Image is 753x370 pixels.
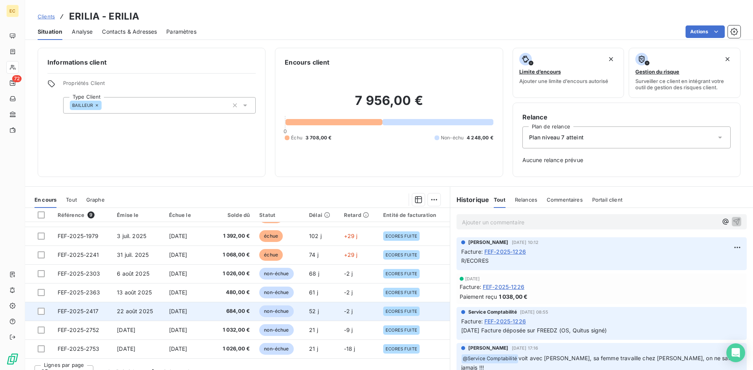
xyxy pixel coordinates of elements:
[47,58,256,67] h6: Informations client
[441,134,464,141] span: Non-échu
[102,102,108,109] input: Ajouter une valeur
[461,327,607,334] span: [DATE] Facture déposée sur FREEDZ (OS, Quitus signé)
[309,327,318,333] span: 21 j
[686,25,725,38] button: Actions
[462,354,518,363] span: @ Service Comptabilité
[169,251,187,258] span: [DATE]
[87,211,95,218] span: 9
[484,247,526,256] span: FEF-2025-1226
[484,317,526,325] span: FEF-2025-1226
[386,271,417,276] span: ECORES FUITE
[169,327,187,333] span: [DATE]
[35,197,56,203] span: En cours
[344,327,353,333] span: -9 j
[512,346,538,350] span: [DATE] 17:16
[58,308,99,314] span: FEF-2025-2417
[117,308,153,314] span: 22 août 2025
[259,287,293,298] span: non-échue
[309,270,319,277] span: 68 j
[166,28,196,36] span: Paramètres
[450,195,489,204] h6: Historique
[6,5,19,17] div: EC
[86,197,105,203] span: Graphe
[117,212,159,218] div: Émise le
[344,233,358,239] span: +29 j
[306,134,332,141] span: 3 708,00 €
[519,69,561,75] span: Limite d’encours
[513,48,624,98] button: Limite d’encoursAjouter une limite d’encours autorisé
[169,289,187,296] span: [DATE]
[117,327,135,333] span: [DATE]
[522,156,731,164] span: Aucune relance prévue
[344,289,353,296] span: -2 j
[461,317,483,325] span: Facture :
[512,240,539,245] span: [DATE] 10:12
[726,343,745,362] div: Open Intercom Messenger
[58,270,100,277] span: FEF-2025-2303
[284,128,287,134] span: 0
[635,69,679,75] span: Gestion du risque
[218,251,250,259] span: 1 068,00 €
[58,345,100,352] span: FEF-2025-2753
[386,309,417,314] span: ECORES FUITE
[169,233,187,239] span: [DATE]
[309,289,318,296] span: 61 j
[519,78,608,84] span: Ajouter une limite d’encours autorisé
[117,289,152,296] span: 13 août 2025
[468,345,509,352] span: [PERSON_NAME]
[529,134,584,141] span: Plan niveau 7 atteint
[494,197,506,203] span: Tout
[218,326,250,334] span: 1 032,00 €
[460,292,497,301] span: Paiement reçu
[102,28,157,36] span: Contacts & Adresses
[259,324,293,336] span: non-échue
[461,247,483,256] span: Facture :
[117,251,149,258] span: 31 juil. 2025
[38,28,62,36] span: Situation
[117,345,135,352] span: [DATE]
[460,283,481,291] span: Facture :
[386,328,417,332] span: ECORES FUITE
[309,212,335,218] div: Délai
[72,28,93,36] span: Analyse
[629,48,740,98] button: Gestion du risqueSurveiller ce client en intégrant votre outil de gestion des risques client.
[522,112,731,122] h6: Relance
[344,212,374,218] div: Retard
[515,197,537,203] span: Relances
[38,13,55,20] a: Clients
[259,305,293,317] span: non-échue
[218,307,250,315] span: 684,00 €
[309,233,322,239] span: 102 j
[468,239,509,246] span: [PERSON_NAME]
[309,308,319,314] span: 52 j
[383,212,445,218] div: Entité de facturation
[592,197,622,203] span: Portail client
[259,268,293,280] span: non-échue
[386,347,417,351] span: ECORES FUITE
[58,289,100,296] span: FEF-2025-2363
[12,75,22,82] span: 72
[468,309,517,316] span: Service Comptabilité
[58,327,100,333] span: FEF-2025-2752
[520,310,549,314] span: [DATE] 08:55
[465,276,480,281] span: [DATE]
[6,353,19,365] img: Logo LeanPay
[218,232,250,240] span: 1 392,00 €
[117,270,149,277] span: 6 août 2025
[461,257,489,264] span: R/ECORES
[72,103,93,108] span: BAILLEUR
[291,134,302,141] span: Échu
[69,9,139,23] h3: ERILIA - ERILIA
[344,270,353,277] span: -2 j
[58,233,99,239] span: FEF-2025-1979
[635,78,734,90] span: Surveiller ce client en intégrant votre outil de gestion des risques client.
[169,212,208,218] div: Échue le
[499,292,528,301] span: 1 038,00 €
[285,58,329,67] h6: Encours client
[386,290,417,295] span: ECORES FUITE
[285,93,493,116] h2: 7 956,00 €
[169,308,187,314] span: [DATE]
[259,212,300,218] div: Statut
[386,253,417,257] span: ECORES FUITE
[309,251,318,258] span: 74 j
